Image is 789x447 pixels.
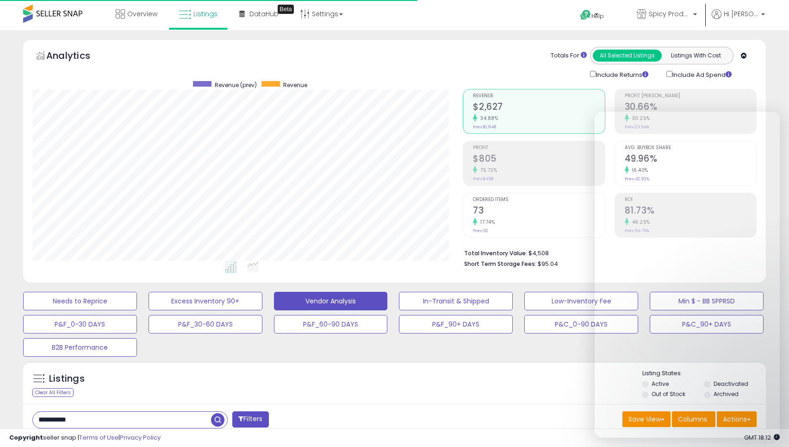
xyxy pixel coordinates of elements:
[595,112,780,438] iframe: Intercom live chat
[232,411,268,428] button: Filters
[278,5,294,14] div: Tooltip anchor
[399,315,513,334] button: P&F_90+ DAYS
[249,9,279,19] span: DataHub
[712,9,765,30] a: Hi [PERSON_NAME]
[464,260,536,268] b: Short Term Storage Fees:
[23,292,137,310] button: Needs to Reprice
[473,176,493,182] small: Prev: $458
[477,115,498,122] small: 34.88%
[473,205,604,218] h2: 73
[399,292,513,310] button: In-Transit & Shipped
[127,9,157,19] span: Overview
[215,81,257,89] span: Revenue (prev)
[625,94,756,99] span: Profit [PERSON_NAME]
[149,292,262,310] button: Excess Inventory 90+
[661,50,730,62] button: Listings With Cost
[23,315,137,334] button: P&F_0-30 DAYS
[659,69,746,80] div: Include Ad Spend
[49,372,85,385] h5: Listings
[477,219,495,226] small: 17.74%
[649,9,690,19] span: Spicy Products
[473,94,604,99] span: Revenue
[473,153,604,166] h2: $805
[473,101,604,114] h2: $2,627
[580,9,591,21] i: Get Help
[573,2,622,30] a: Help
[473,145,604,151] span: Profit
[193,9,217,19] span: Listings
[583,69,659,80] div: Include Returns
[9,434,161,442] div: seller snap | |
[274,315,388,334] button: P&F_60-90 DAYS
[46,49,108,64] h5: Analytics
[9,433,43,442] strong: Copyright
[149,315,262,334] button: P&F_30-60 DAYS
[120,433,161,442] a: Privacy Policy
[724,9,758,19] span: Hi [PERSON_NAME]
[473,197,604,202] span: Ordered Items
[593,50,662,62] button: All Selected Listings
[283,81,307,89] span: Revenue
[524,292,638,310] button: Low-Inventory Fee
[473,124,496,130] small: Prev: $1,948
[477,167,497,174] small: 75.72%
[464,247,750,258] li: $4,508
[551,51,587,60] div: Totals For
[274,292,388,310] button: Vendor Analysis
[591,12,604,20] span: Help
[79,433,118,442] a: Terms of Use
[23,338,137,357] button: B2B Performance
[32,388,74,397] div: Clear All Filters
[625,101,756,114] h2: 30.66%
[538,259,558,268] span: $95.04
[524,315,638,334] button: P&C_0-90 DAYS
[473,228,488,233] small: Prev: 62
[464,249,527,257] b: Total Inventory Value:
